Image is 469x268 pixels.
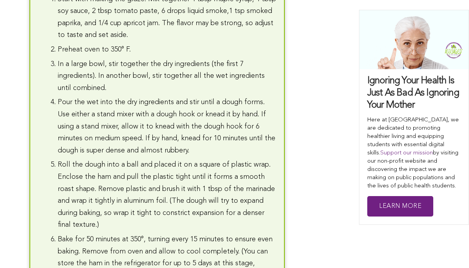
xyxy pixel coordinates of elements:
li: Pour the wet into the dry ingredients and stir until a dough forms. Use either a stand mixer with... [58,96,276,156]
div: Chat-Widget [430,230,469,268]
li: Roll the dough into a ball and placed it on a square of plastic wrap. Enclose the ham and pull th... [58,159,276,231]
a: Learn More [367,196,433,217]
li: In a large bowl, stir together the dry ingredients (the first 7 ingredients). In another bowl, st... [58,58,276,94]
iframe: Chat Widget [430,230,469,268]
li: Preheat oven to 350° F. [58,44,276,56]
